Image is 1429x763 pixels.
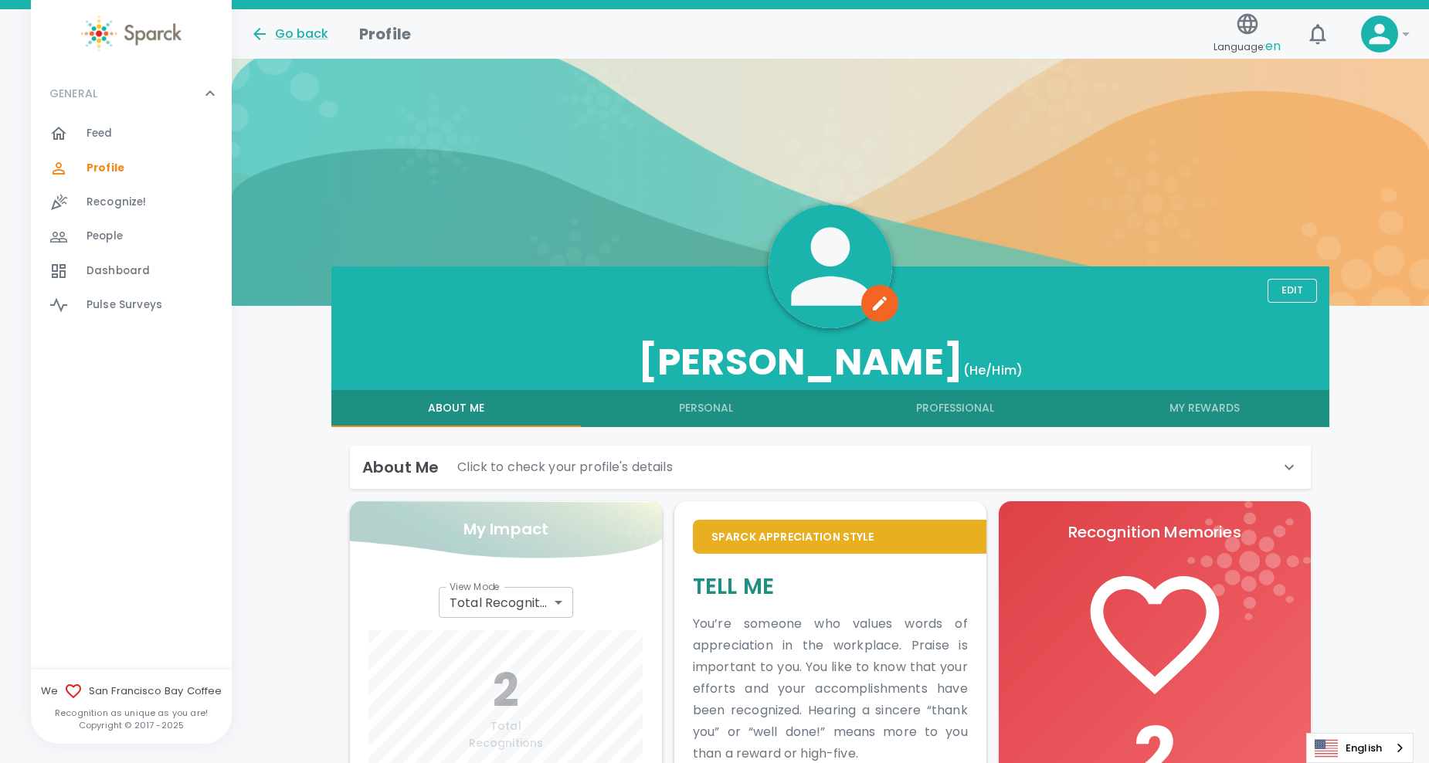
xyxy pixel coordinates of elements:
[87,229,123,244] span: People
[31,682,232,700] span: We San Francisco Bay Coffee
[31,719,232,731] p: Copyright © 2017 - 2025
[31,254,232,288] a: Dashboard
[359,22,411,46] h1: Profile
[31,117,232,328] div: GENERAL
[87,297,162,313] span: Pulse Surveys
[1265,37,1281,55] span: en
[31,151,232,185] a: Profile
[350,446,1311,489] div: About MeClick to check your profile's details
[1306,733,1414,763] div: Language
[331,341,1329,384] h3: [PERSON_NAME]
[439,587,573,618] div: Total Recognitions
[1307,734,1413,762] a: English
[1080,390,1329,427] button: My Rewards
[693,572,968,601] h5: Tell Me
[31,15,232,52] a: Sparck logo
[1268,279,1317,303] button: Edit
[1187,501,1311,620] img: logo
[362,455,439,480] h6: About Me
[1207,7,1287,62] button: Language:en
[463,517,548,541] p: My Impact
[31,219,232,253] a: People
[450,580,500,593] label: View Mode
[31,117,232,151] a: Feed
[331,390,1329,427] div: full width tabs
[1017,520,1292,544] p: Recognition Memories
[87,195,147,210] span: Recognize!
[250,25,328,43] button: Go back
[581,390,830,427] button: Personal
[1213,36,1281,57] span: Language:
[31,288,232,322] a: Pulse Surveys
[49,86,97,101] p: GENERAL
[31,185,232,219] a: Recognize!
[711,529,968,544] p: Sparck Appreciation Style
[81,15,182,52] img: Sparck logo
[457,458,673,476] p: Click to check your profile's details
[87,126,113,141] span: Feed
[331,390,581,427] button: About Me
[31,707,232,719] p: Recognition as unique as you are!
[1306,733,1414,763] aside: Language selected: English
[31,70,232,117] div: GENERAL
[87,263,150,279] span: Dashboard
[87,161,124,176] span: Profile
[830,390,1080,427] button: Professional
[963,361,1023,379] span: (He/Him)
